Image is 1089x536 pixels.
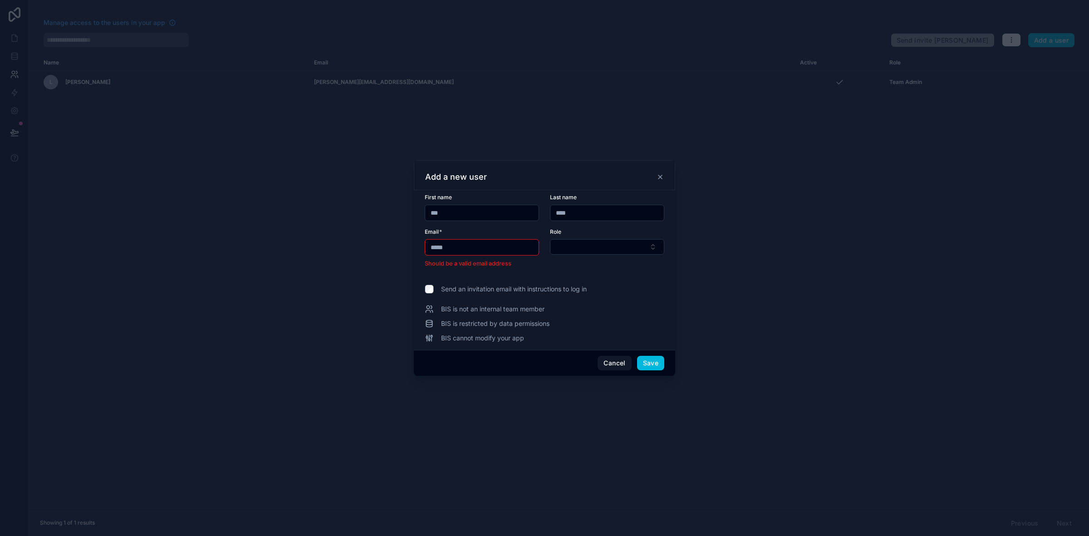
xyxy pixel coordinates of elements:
[550,194,577,201] span: Last name
[425,285,434,294] input: Send an invitation email with instructions to log in
[441,305,544,314] span: BIS is not an internal team member
[550,239,664,255] button: Select Button
[425,194,452,201] span: First name
[441,319,549,328] span: BIS is restricted by data permissions
[598,356,631,370] button: Cancel
[425,228,439,235] span: Email
[425,172,487,182] h3: Add a new user
[441,285,587,294] span: Send an invitation email with instructions to log in
[441,334,524,343] span: BIS cannot modify your app
[425,259,539,268] li: Should be a valid email address
[637,356,664,370] button: Save
[550,228,561,235] span: Role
